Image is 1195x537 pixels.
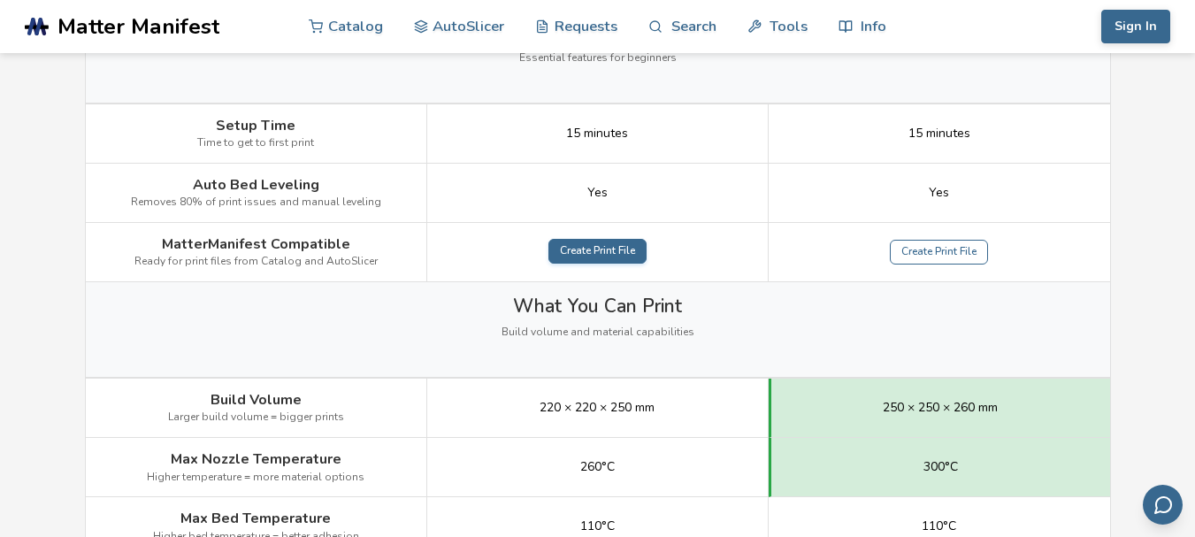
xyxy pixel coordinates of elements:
span: Matter Manifest [57,14,219,39]
span: Yes [929,186,949,200]
span: Auto Bed Leveling [193,177,319,193]
span: Build volume and material capabilities [502,326,694,339]
span: Max Bed Temperature [180,510,331,526]
span: Build Volume [211,392,302,408]
a: Create Print File [890,240,988,265]
span: 110°C [580,519,615,533]
button: Send feedback via email [1143,485,1183,525]
span: Larger build volume = bigger prints [168,411,344,424]
span: 300°C [923,460,958,474]
span: Essential features for beginners [519,52,677,65]
span: 15 minutes [566,127,628,141]
span: Time to get to first print [197,137,314,150]
span: Higher temperature = more material options [147,472,364,484]
a: Create Print File [548,239,647,264]
span: 260°C [580,460,615,474]
span: Removes 80% of print issues and manual leveling [131,196,381,209]
span: Max Nozzle Temperature [171,451,341,467]
span: What You Can Print [513,295,682,317]
span: 15 minutes [908,127,970,141]
button: Sign In [1101,10,1170,43]
span: Ready for print files from Catalog and AutoSlicer [134,256,378,268]
span: Yes [587,186,608,200]
span: 110°C [922,519,956,533]
span: Setup Time [216,118,295,134]
span: 250 × 250 × 260 mm [883,401,998,415]
span: 220 × 220 × 250 mm [540,401,655,415]
span: MatterManifest Compatible [162,236,350,252]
